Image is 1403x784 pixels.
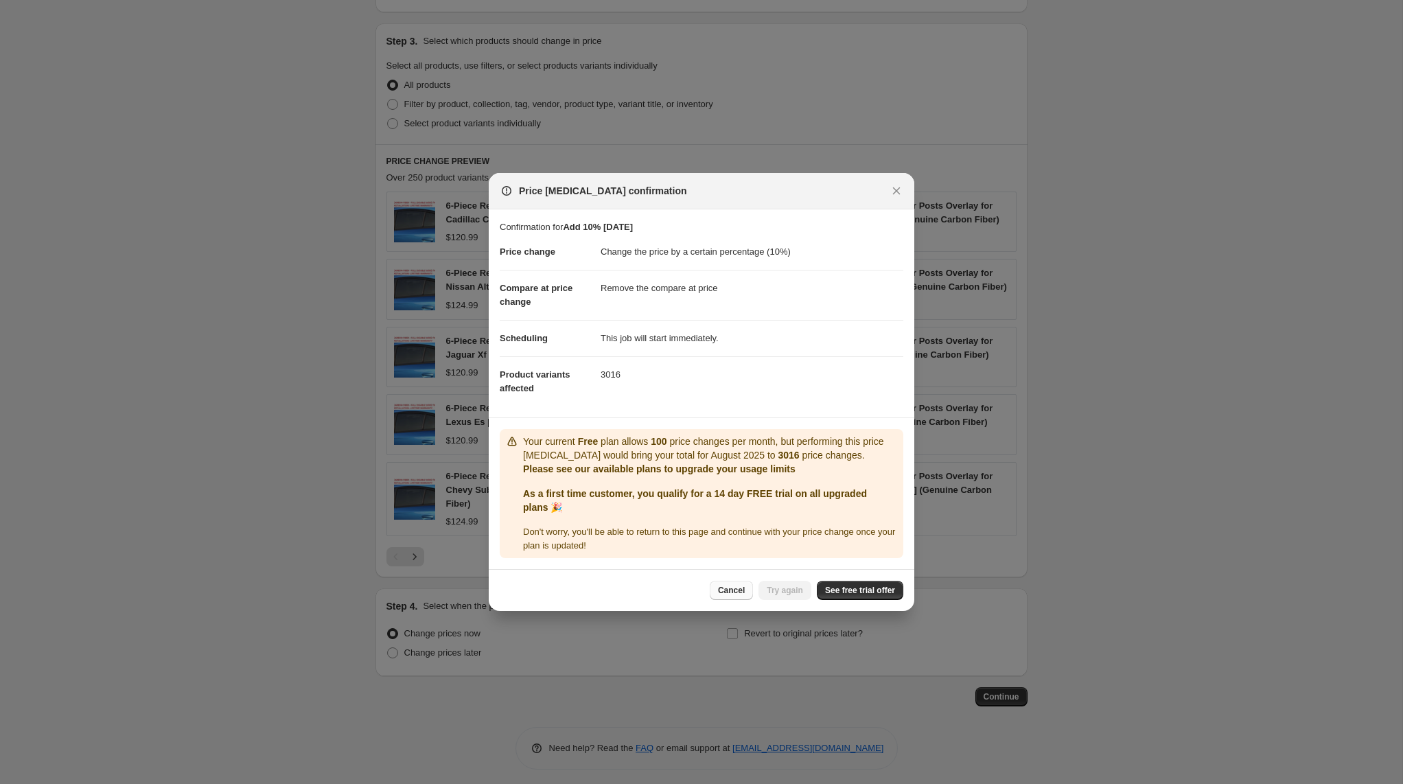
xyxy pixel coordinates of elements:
span: Scheduling [500,333,548,343]
span: Price change [500,246,555,257]
button: Close [887,181,906,200]
b: Add 10% [DATE] [563,222,633,232]
span: Price [MEDICAL_DATA] confirmation [519,184,687,198]
b: Free [578,436,599,447]
a: See free trial offer [817,581,903,600]
b: As a first time customer, you qualify for a 14 day FREE trial on all upgraded plans 🎉 [523,488,867,513]
p: Please see our available plans to upgrade your usage limits [523,462,898,476]
p: Your current plan allows price changes per month, but performing this price [MEDICAL_DATA] would ... [523,435,898,462]
span: Product variants affected [500,369,570,393]
span: Cancel [718,585,745,596]
dd: Remove the compare at price [601,270,903,306]
p: Confirmation for [500,220,903,234]
dd: This job will start immediately. [601,320,903,356]
dd: Change the price by a certain percentage (10%) [601,234,903,270]
button: Cancel [710,581,753,600]
b: 3016 [778,450,800,461]
dd: 3016 [601,356,903,393]
span: Compare at price change [500,283,572,307]
span: See free trial offer [825,585,895,596]
span: Don ' t worry, you ' ll be able to return to this page and continue with your price change once y... [523,527,895,551]
b: 100 [651,436,666,447]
